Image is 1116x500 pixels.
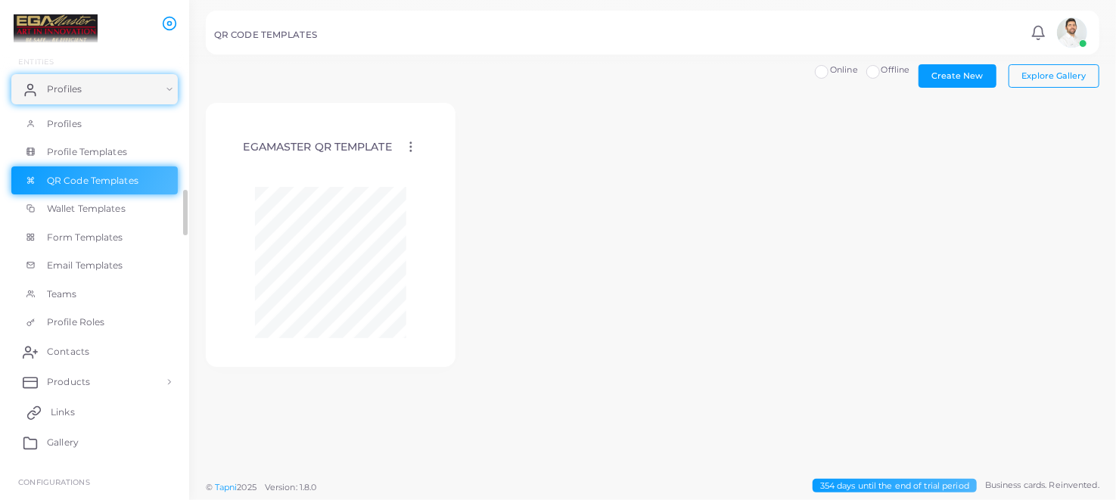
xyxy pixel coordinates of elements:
img: logo [14,14,98,42]
span: 2025 [237,481,256,494]
button: Explore Gallery [1009,64,1099,87]
span: Offline [881,64,910,75]
img: avatar [1057,17,1087,48]
span: © [206,481,316,494]
a: Profiles [11,74,178,104]
a: Profile Templates [11,138,178,166]
button: Create New [919,64,996,87]
a: Teams [11,280,178,309]
h4: EGAMASTER QR TEMPLATE [244,141,392,154]
span: Gallery [47,436,79,449]
a: Links [11,397,178,427]
span: Version: 1.8.0 [265,482,317,492]
a: Email Templates [11,251,178,280]
span: Contacts [47,345,89,359]
span: Profiles [47,82,82,96]
span: Configurations [18,477,90,486]
h5: QR CODE TEMPLATES [214,30,317,40]
a: Tapni [215,482,238,492]
span: QR Code Templates [47,174,138,188]
a: Form Templates [11,223,178,252]
span: 354 days until the end of trial period [813,479,977,493]
a: Products [11,367,178,397]
span: Explore Gallery [1022,70,1086,81]
span: Create New [931,70,983,81]
span: ENTITIES [18,57,54,66]
a: avatar [1052,17,1091,48]
span: Products [47,375,90,389]
a: Contacts [11,337,178,367]
a: QR Code Templates [11,166,178,195]
span: Profile Templates [47,145,127,159]
span: Profiles [47,117,82,131]
span: Links [51,405,75,419]
a: Profiles [11,110,178,138]
a: Gallery [11,427,178,458]
span: Business cards. Reinvented. [985,479,1099,492]
span: Teams [47,287,77,301]
span: Email Templates [47,259,123,272]
span: Wallet Templates [47,202,126,216]
a: Profile Roles [11,308,178,337]
a: Wallet Templates [11,194,178,223]
span: Form Templates [47,231,123,244]
span: Online [830,64,858,75]
span: Profile Roles [47,315,104,329]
